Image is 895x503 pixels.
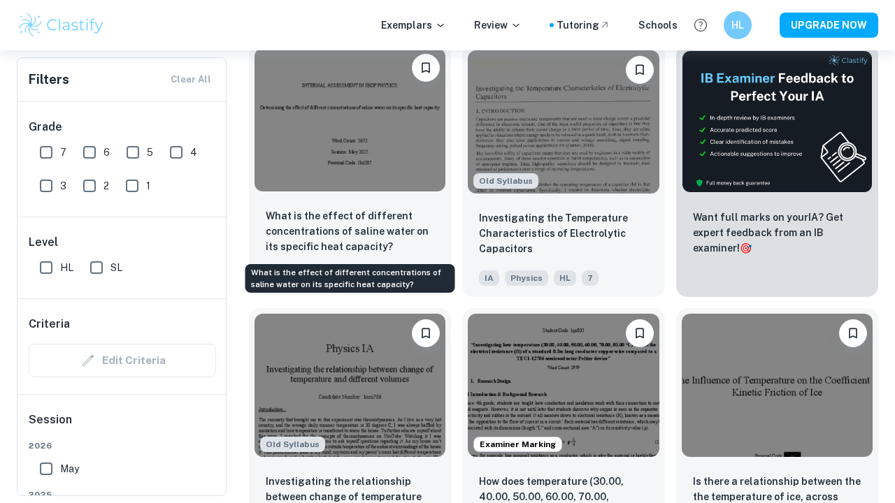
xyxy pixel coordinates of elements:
span: 5 [147,145,153,160]
p: What is the effect of different concentrations of saline water on its specific heat capacity? [266,208,434,254]
h6: Filters [29,70,69,89]
p: Investigating the Temperature Characteristics of Electrolytic Capacitors [479,210,647,256]
button: Bookmark [839,319,867,347]
h6: HL [730,17,746,33]
a: ThumbnailWant full marks on yourIA? Get expert feedback from an IB examiner! [676,45,878,297]
img: Thumbnail [682,50,873,193]
span: 7 [60,145,66,160]
div: Starting from the May 2025 session, the Physics IA requirements have changed. It's OK to refer to... [260,437,325,452]
div: What is the effect of different concentrations of saline water on its specific heat capacity? [245,264,455,293]
span: IA [479,270,499,286]
span: 7 [582,270,599,286]
button: Bookmark [412,54,440,82]
h6: Grade [29,119,216,136]
h6: Session [29,411,216,439]
span: 3 [60,178,66,194]
a: Starting from the May 2025 session, the Physics IA requirements have changed. It's OK to refer to... [462,45,664,297]
span: 2025 [29,488,216,501]
img: Physics IA example thumbnail: How does temperature (30.00, 40.00, 50 [468,314,659,457]
div: Criteria filters are unavailable when searching by topic [29,344,216,377]
span: Old Syllabus [260,437,325,452]
button: Bookmark [626,319,654,347]
span: Old Syllabus [473,173,538,189]
span: 2026 [29,439,216,452]
button: Help and Feedback [689,13,713,37]
button: Bookmark [412,319,440,347]
span: 🎯 [740,242,752,254]
a: Tutoring [557,17,610,33]
a: Schools [638,17,678,33]
button: HL [724,11,752,39]
img: Physics IA example thumbnail: Investigating the relationship between c [255,314,445,457]
img: Physics IA example thumbnail: Is there a relationship between the the [682,314,873,457]
button: UPGRADE NOW [780,13,878,38]
img: Clastify logo [17,11,106,39]
img: Physics IA example thumbnail: Investigating the Temperature Characteri [468,50,659,194]
span: SL [110,260,122,275]
div: Starting from the May 2025 session, the Physics IA requirements have changed. It's OK to refer to... [473,173,538,189]
span: 1 [146,178,150,194]
h6: Criteria [29,316,70,333]
p: Review [474,17,522,33]
span: HL [554,270,576,286]
span: 2 [103,178,109,194]
a: BookmarkWhat is the effect of different concentrations of saline water on its specific heat capac... [249,45,451,297]
p: Exemplars [381,17,446,33]
span: Physics [505,270,548,286]
button: Bookmark [626,56,654,84]
p: Want full marks on your IA ? Get expert feedback from an IB examiner! [693,210,861,256]
img: Physics IA example thumbnail: What is the effect of different concentr [255,48,445,191]
span: 4 [190,145,197,160]
span: 6 [103,145,110,160]
h6: Level [29,234,216,251]
span: May [60,461,79,476]
span: Examiner Marking [474,438,561,451]
span: HL [60,260,73,275]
